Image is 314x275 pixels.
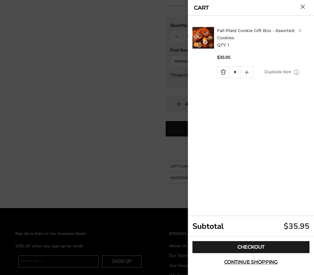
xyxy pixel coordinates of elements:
[194,5,209,10] a: CART
[217,55,231,60] span: $35.95
[217,67,229,78] a: Quantity minus button
[192,27,214,49] img: C. Krueger's. image
[217,27,311,49] h2: QTY: 1
[229,67,241,78] input: Quantity Input
[264,69,291,75] a: Duplicate item
[224,260,278,265] span: Continue shopping
[192,241,309,253] a: Checkout
[188,216,314,237] div: Subtotal
[284,221,309,232] div: $35.95
[298,29,302,32] a: Delete product
[300,4,305,9] button: Close cart
[241,67,253,78] a: Quantity plus button
[192,256,309,268] button: Continue shopping
[217,28,294,40] a: Fall Plaid Cookie Gift Box - Assorted Cookies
